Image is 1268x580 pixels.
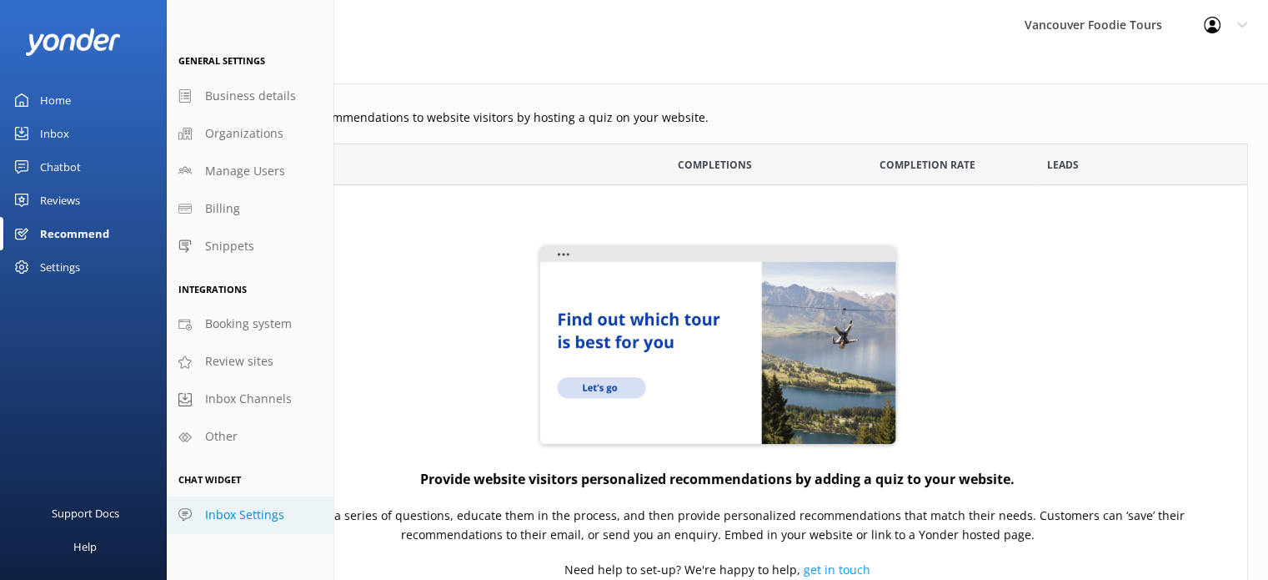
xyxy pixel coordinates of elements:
span: Inbox Channels [205,390,292,408]
a: get in touch [804,562,870,578]
div: Help [73,530,97,563]
a: Inbox Channels [167,381,333,418]
div: Inbox [40,117,69,150]
a: Review sites [167,343,333,381]
p: Provide personalised recommendations to website visitors by hosting a quiz on your website. [187,108,1248,127]
span: Completion Rate [880,157,975,173]
span: Organizations [205,124,283,143]
span: Review sites [205,352,273,371]
span: Booking system [205,315,292,333]
span: Chat Widget [178,473,241,486]
span: Leads [1046,157,1078,173]
div: Settings [40,250,80,284]
h4: Provide website visitors personalized recommendations by adding a quiz to your website. [420,469,1015,491]
a: Other [167,418,333,456]
div: Recommend [40,217,109,250]
a: Manage Users [167,153,333,190]
span: Completions [678,157,752,173]
a: Booking system [167,305,333,343]
span: General Settings [178,54,265,67]
div: Support Docs [52,497,119,530]
span: Integrations [178,283,247,295]
span: Billing [205,199,240,218]
span: Snippets [205,237,254,255]
div: Home [40,83,71,117]
span: Business details [205,87,296,105]
a: Snippets [167,228,333,265]
span: Manage Users [205,162,285,180]
p: Need help to set-up? We're happy to help, [564,562,870,580]
span: Inbox Settings [205,506,284,524]
div: Reviews [40,184,80,217]
a: Billing [167,190,333,228]
div: Chatbot [40,150,81,184]
span: Other [205,427,238,446]
a: Inbox Settings [167,497,333,534]
img: yonder-white-logo.png [25,28,121,56]
a: Business details [167,78,333,115]
img: quiz-website... [534,242,901,451]
a: Organizations [167,115,333,153]
p: Ask customers a series of questions, educate them in the process, and then provide personalized r... [204,507,1230,545]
